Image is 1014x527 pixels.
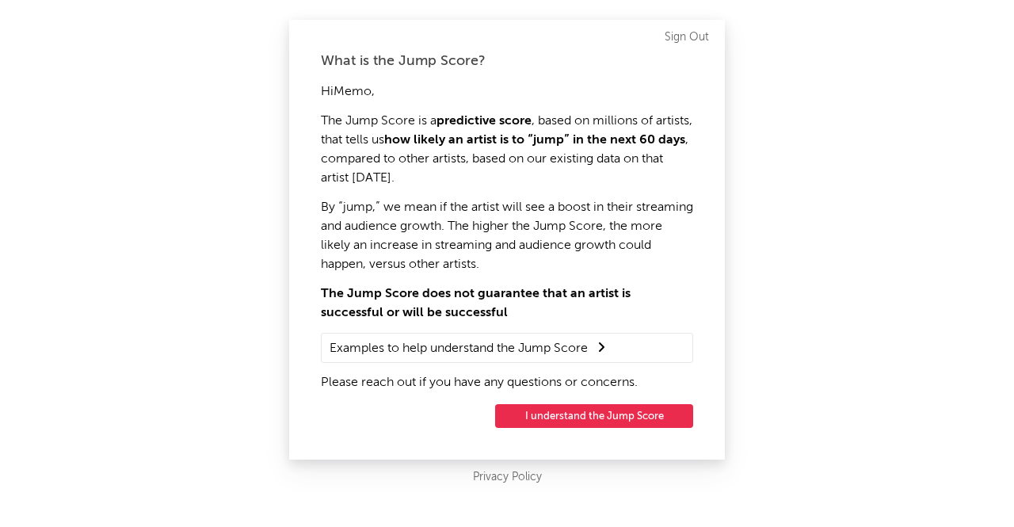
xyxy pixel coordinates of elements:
[321,198,693,274] p: By “jump,” we mean if the artist will see a boost in their streaming and audience growth. The hig...
[473,468,542,487] a: Privacy Policy
[665,28,709,47] a: Sign Out
[321,82,693,101] p: Hi Memo ,
[321,288,631,319] strong: The Jump Score does not guarantee that an artist is successful or will be successful
[321,373,693,392] p: Please reach out if you have any questions or concerns.
[321,112,693,188] p: The Jump Score is a , based on millions of artists, that tells us , compared to other artists, ba...
[495,404,693,428] button: I understand the Jump Score
[330,338,684,358] summary: Examples to help understand the Jump Score
[321,52,693,71] div: What is the Jump Score?
[384,134,685,147] strong: how likely an artist is to “jump” in the next 60 days
[436,115,532,128] strong: predictive score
